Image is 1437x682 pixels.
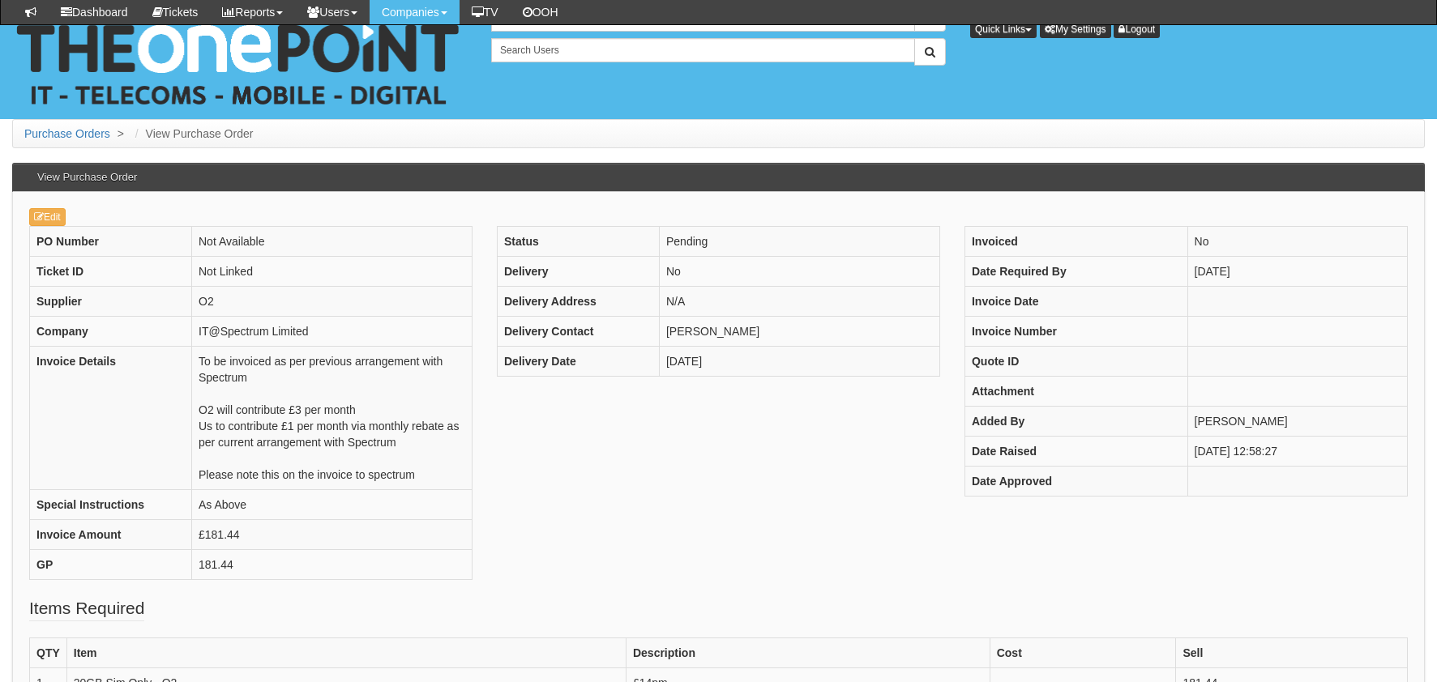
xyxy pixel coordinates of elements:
[491,38,915,62] input: Search Users
[1114,20,1160,38] a: Logout
[29,596,144,621] legend: Items Required
[497,317,659,347] th: Delivery Contact
[30,490,192,520] th: Special Instructions
[192,520,473,550] td: £181.44
[192,550,473,580] td: 181.44
[113,127,128,140] span: >
[1187,227,1407,257] td: No
[1187,407,1407,437] td: [PERSON_NAME]
[192,257,473,287] td: Not Linked
[1040,20,1111,38] a: My Settings
[30,287,192,317] th: Supplier
[659,317,939,347] td: [PERSON_NAME]
[964,287,1187,317] th: Invoice Date
[30,638,67,668] th: QTY
[659,257,939,287] td: No
[964,437,1187,467] th: Date Raised
[659,347,939,377] td: [DATE]
[1187,437,1407,467] td: [DATE] 12:58:27
[964,317,1187,347] th: Invoice Number
[29,208,66,226] a: Edit
[24,127,110,140] a: Purchase Orders
[192,347,473,490] td: To be invoiced as per previous arrangement with Spectrum O2 will contribute £3 per month Us to co...
[66,638,626,668] th: Item
[497,227,659,257] th: Status
[1176,638,1408,668] th: Sell
[192,490,473,520] td: As Above
[1187,257,1407,287] td: [DATE]
[970,20,1037,38] button: Quick Links
[192,317,473,347] td: IT@Spectrum Limited
[659,287,939,317] td: N/A
[29,164,145,191] h3: View Purchase Order
[30,550,192,580] th: GP
[964,227,1187,257] th: Invoiced
[497,287,659,317] th: Delivery Address
[964,407,1187,437] th: Added By
[964,257,1187,287] th: Date Required By
[964,377,1187,407] th: Attachment
[30,227,192,257] th: PO Number
[497,347,659,377] th: Delivery Date
[30,520,192,550] th: Invoice Amount
[990,638,1176,668] th: Cost
[192,227,473,257] td: Not Available
[964,347,1187,377] th: Quote ID
[30,317,192,347] th: Company
[659,227,939,257] td: Pending
[30,257,192,287] th: Ticket ID
[131,126,254,142] li: View Purchase Order
[30,347,192,490] th: Invoice Details
[626,638,990,668] th: Description
[964,467,1187,497] th: Date Approved
[192,287,473,317] td: O2
[497,257,659,287] th: Delivery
